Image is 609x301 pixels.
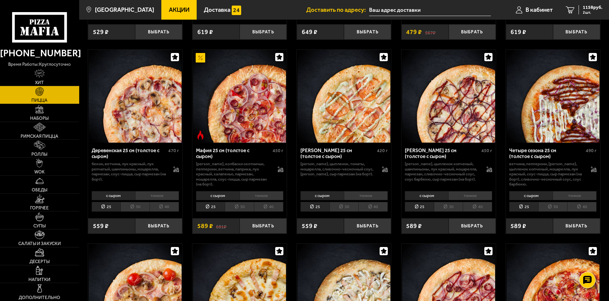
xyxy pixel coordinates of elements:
[377,148,388,153] span: 420 г
[29,259,50,264] span: Десерты
[197,29,213,35] span: 619 ₽
[31,98,47,103] span: Пицца
[32,188,47,192] span: Обеды
[18,241,61,246] span: Салаты и закуски
[358,202,388,212] li: 40
[509,202,538,212] li: 25
[92,148,167,160] div: Деревенская 25 см (толстое с сыром)
[369,4,491,16] span: улица Адмирала Трибуца, 5
[135,24,182,40] button: Выбрать
[302,223,317,229] span: 559 ₽
[481,148,492,153] span: 450 г
[273,148,283,153] span: 450 г
[330,202,359,212] li: 30
[93,223,109,229] span: 559 ₽
[196,148,271,160] div: Мафия 25 см (толстое с сыром)
[300,202,330,212] li: 25
[240,24,287,40] button: Выбрать
[169,7,189,13] span: Акции
[193,50,286,143] img: Мафия 25 см (толстое с сыром)
[300,191,344,200] li: с сыром
[300,161,375,177] p: [PERSON_NAME], цыпленок, томаты, моцарелла, сливочно-чесночный соус, [PERSON_NAME], сыр пармезан ...
[89,50,182,143] img: Деревенская 25 см (толстое с сыром)
[369,4,491,16] input: Ваш адрес доставки
[448,191,492,200] li: тонкое
[405,191,448,200] li: с сыром
[509,148,584,160] div: Четыре сезона 25 см (толстое с сыром)
[434,202,463,212] li: 30
[510,223,526,229] span: 589 ₽
[297,50,390,143] img: Чикен Ранч 25 см (толстое с сыром)
[92,202,121,212] li: 25
[406,29,422,35] span: 479 ₽
[254,202,283,212] li: 40
[33,224,46,228] span: Супы
[583,5,602,10] span: 1158 руб.
[225,202,254,212] li: 30
[344,24,391,40] button: Выбрать
[405,202,434,212] li: 25
[135,191,179,200] li: тонкое
[509,161,584,187] p: ветчина, пепперони, [PERSON_NAME], цыпленок копченый, моцарелла, лук красный, соус-пицца, сыр пар...
[405,148,480,160] div: [PERSON_NAME] 25 см (толстое с сыром)
[216,223,226,229] s: 681 ₽
[95,7,154,13] span: [GEOGRAPHIC_DATA]
[405,161,480,182] p: [PERSON_NAME], цыпленок копченый, шампиньоны, лук красный, моцарелла, пармезан, сливочно-чесночны...
[30,116,49,121] span: Наборы
[300,148,375,160] div: [PERSON_NAME] 25 см (толстое с сыром)
[120,202,150,212] li: 30
[196,130,205,140] img: Острое блюдо
[240,191,283,200] li: тонкое
[150,202,179,212] li: 40
[526,7,553,13] span: В кабинет
[463,202,492,212] li: 40
[449,218,496,234] button: Выбрать
[302,29,317,35] span: 649 ₽
[406,223,422,229] span: 589 ₽
[196,191,240,200] li: с сыром
[344,191,388,200] li: тонкое
[19,295,60,300] span: Дополнительно
[297,50,391,143] a: Чикен Ранч 25 см (толстое с сыром)
[509,191,553,200] li: с сыром
[30,206,49,210] span: Горячее
[28,277,50,282] span: Напитки
[93,29,109,35] span: 529 ₽
[506,50,600,143] a: Четыре сезона 25 см (толстое с сыром)
[402,50,496,143] a: Чикен Барбекю 25 см (толстое с сыром)
[344,218,391,234] button: Выбрать
[192,50,287,143] a: АкционныйОстрое блюдоМафия 25 см (толстое с сыром)
[583,10,602,14] span: 2 шт.
[34,170,45,174] span: WOK
[425,29,436,35] s: 567 ₽
[88,50,182,143] a: Деревенская 25 см (толстое с сыром)
[92,191,135,200] li: с сыром
[35,80,44,85] span: Хит
[168,148,179,153] span: 470 г
[586,148,597,153] span: 490 г
[507,50,600,143] img: Четыре сезона 25 см (толстое с сыром)
[510,29,526,35] span: 619 ₽
[31,152,47,157] span: Роллы
[197,223,213,229] span: 589 ₽
[135,218,182,234] button: Выбрать
[204,7,230,13] span: Доставка
[567,202,597,212] li: 40
[538,202,567,212] li: 30
[402,50,495,143] img: Чикен Барбекю 25 см (толстое с сыром)
[449,24,496,40] button: Выбрать
[232,6,241,15] img: 15daf4d41897b9f0e9f617042186c801.svg
[92,161,167,182] p: бекон, ветчина, лук красный, лук репчатый, шампиньоны, моцарелла, пармезан, соус-пицца, сыр парме...
[306,7,369,13] span: Доставить по адресу:
[553,218,600,234] button: Выбрать
[240,218,287,234] button: Выбрать
[553,191,597,200] li: тонкое
[196,53,205,62] img: Акционный
[196,161,271,187] p: [PERSON_NAME], колбаски охотничьи, пепперони, ветчина, паприка, лук красный, халапеньо, пармезан,...
[196,202,225,212] li: 25
[553,24,600,40] button: Выбрать
[21,134,58,139] span: Римская пицца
